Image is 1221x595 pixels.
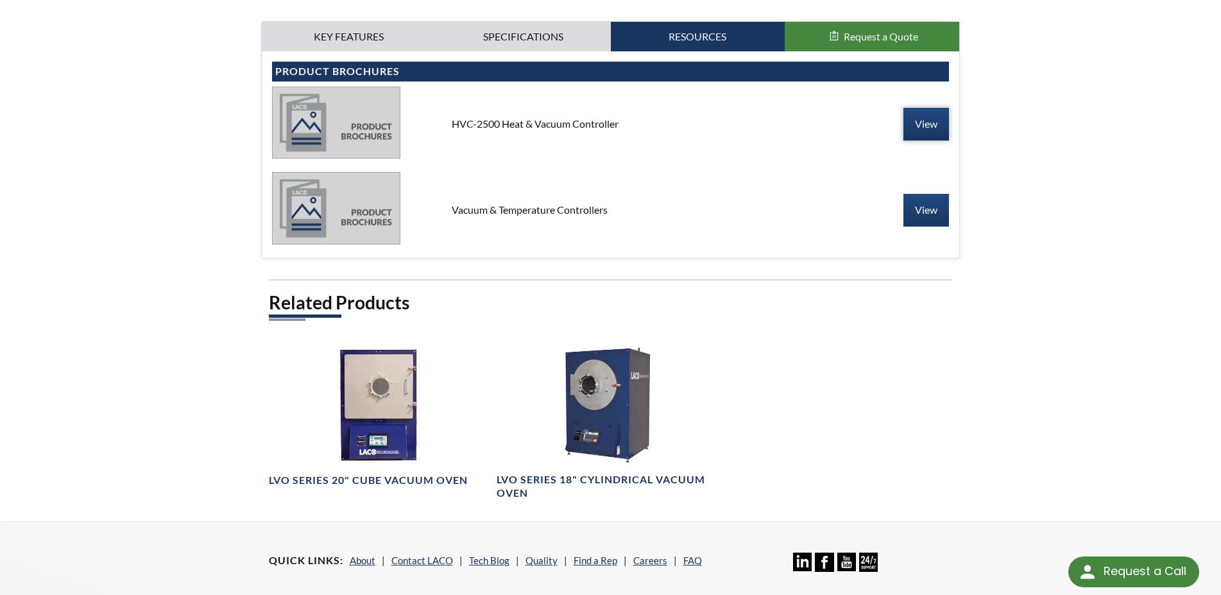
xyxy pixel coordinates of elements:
span: Request a Quote [844,30,918,42]
a: Key Features [262,22,436,51]
a: 24/7 Support [859,562,878,574]
img: round button [1077,562,1098,582]
a: Contact LACO [391,555,453,566]
div: Request a Call [1068,556,1199,587]
h4: Quick Links [269,554,343,567]
a: Tech Blog [469,555,509,566]
a: FAQ [683,555,702,566]
h2: Related Products [269,291,953,315]
h4: LVO Series 20" Cube Vacuum Oven [269,474,468,487]
button: Request a Quote [785,22,959,51]
div: HVC-2500 Heat & Vacuum Controller [441,117,780,131]
a: Resources [611,22,785,51]
img: product_brochures-81b49242bb8394b31c113ade466a77c846893fb1009a796a1a03a1a1c57cbc37.jpg [272,87,400,159]
a: Careers [633,555,667,566]
a: Vacuum Oven Cylindrical Chamber front angle viewLVO Series 18" Cylindrical Vacuum Oven [497,343,717,501]
a: View [903,194,949,226]
h4: LVO Series 18" Cylindrical Vacuum Oven [497,473,717,500]
a: About [350,555,375,566]
img: product_brochures-81b49242bb8394b31c113ade466a77c846893fb1009a796a1a03a1a1c57cbc37.jpg [272,172,400,244]
a: Find a Rep [574,555,617,566]
a: Specifications [436,22,611,51]
a: View [903,108,949,140]
a: Quality [525,555,558,566]
a: Vacuum Oven Cube Front Aluminum Door, front viewLVO Series 20" Cube Vacuum Oven [269,343,489,488]
img: 24/7 Support Icon [859,553,878,571]
h4: Product Brochures [275,65,946,78]
div: Vacuum & Temperature Controllers [441,203,780,217]
div: Request a Call [1104,556,1186,586]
